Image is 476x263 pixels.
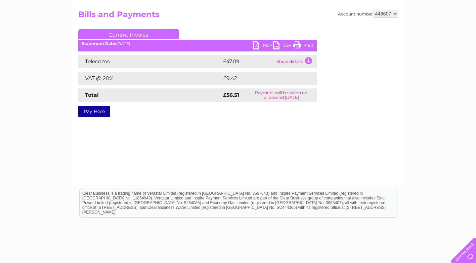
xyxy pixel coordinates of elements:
a: Current Invoice [78,29,179,39]
td: Show details [275,55,317,68]
a: Print [293,41,313,51]
b: Statement Date: [82,41,116,46]
td: Telecoms [78,55,221,68]
div: Account number [338,10,398,18]
td: £9.42 [221,72,301,85]
h2: Bills and Payments [78,10,398,23]
a: Blog [418,29,427,34]
strong: £56.51 [223,92,239,98]
strong: Total [85,92,99,98]
a: 0333 014 3131 [349,3,396,12]
div: [DATE] [78,41,317,46]
img: logo.png [17,17,51,38]
a: Telecoms [393,29,414,34]
a: Contact [431,29,448,34]
td: VAT @ 20% [78,72,221,85]
a: Log out [454,29,470,34]
a: CSV [273,41,293,51]
td: £47.09 [221,55,275,68]
td: Payment will be taken on or around [DATE] [246,88,316,102]
div: Clear Business is a trading name of Verastar Limited (registered in [GEOGRAPHIC_DATA] No. 3667643... [80,4,397,33]
a: Energy [375,29,389,34]
a: PDF [253,41,273,51]
a: Pay Here [78,106,110,117]
a: Water [358,29,371,34]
